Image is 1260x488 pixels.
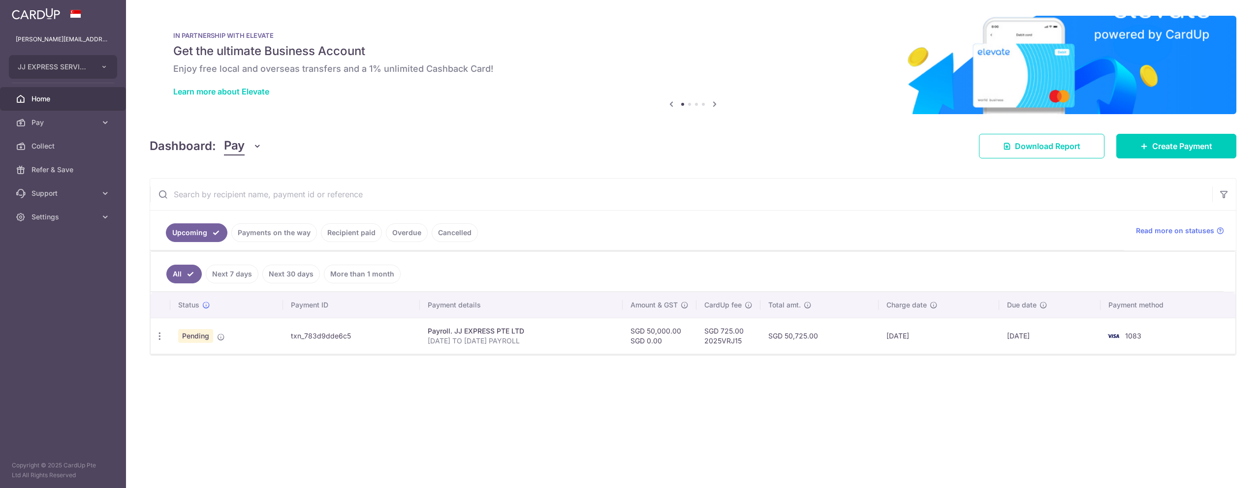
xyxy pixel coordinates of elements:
[12,8,60,20] img: CardUp
[166,265,202,283] a: All
[206,265,258,283] a: Next 7 days
[1152,140,1212,152] span: Create Payment
[173,31,1213,39] p: IN PARTNERSHIP WITH ELEVATE
[231,223,317,242] a: Payments on the way
[31,118,96,127] span: Pay
[1136,226,1214,236] span: Read more on statuses
[1101,292,1235,318] th: Payment method
[321,223,382,242] a: Recipient paid
[1015,140,1080,152] span: Download Report
[1103,330,1123,342] img: Bank Card
[283,292,420,318] th: Payment ID
[150,137,216,155] h4: Dashboard:
[18,62,91,72] span: JJ EXPRESS SERVICES
[166,223,227,242] a: Upcoming
[150,179,1212,210] input: Search by recipient name, payment id or reference
[999,318,1101,354] td: [DATE]
[428,326,614,336] div: Payroll. JJ EXPRESS PTE LTD
[173,63,1213,75] h6: Enjoy free local and overseas transfers and a 1% unlimited Cashback Card!
[150,16,1236,114] img: Renovation banner
[1007,300,1037,310] span: Due date
[31,141,96,151] span: Collect
[178,300,199,310] span: Status
[31,165,96,175] span: Refer & Save
[283,318,420,354] td: txn_783d9dde6c5
[31,212,96,222] span: Settings
[31,94,96,104] span: Home
[879,318,999,354] td: [DATE]
[224,137,262,155] button: Pay
[16,34,110,44] p: [PERSON_NAME][EMAIL_ADDRESS][DOMAIN_NAME]
[386,223,428,242] a: Overdue
[623,318,696,354] td: SGD 50,000.00 SGD 0.00
[178,329,213,343] span: Pending
[1125,332,1141,340] span: 1083
[173,43,1213,59] h5: Get the ultimate Business Account
[979,134,1104,158] a: Download Report
[324,265,401,283] a: More than 1 month
[704,300,742,310] span: CardUp fee
[760,318,879,354] td: SGD 50,725.00
[31,188,96,198] span: Support
[420,292,622,318] th: Payment details
[9,55,117,79] button: JJ EXPRESS SERVICES
[1116,134,1236,158] a: Create Payment
[432,223,478,242] a: Cancelled
[768,300,801,310] span: Total amt.
[886,300,927,310] span: Charge date
[224,137,245,155] span: Pay
[630,300,678,310] span: Amount & GST
[696,318,760,354] td: SGD 725.00 2025VRJ15
[1136,226,1224,236] a: Read more on statuses
[173,87,269,96] a: Learn more about Elevate
[262,265,320,283] a: Next 30 days
[428,336,614,346] p: [DATE] TO [DATE] PAYROLL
